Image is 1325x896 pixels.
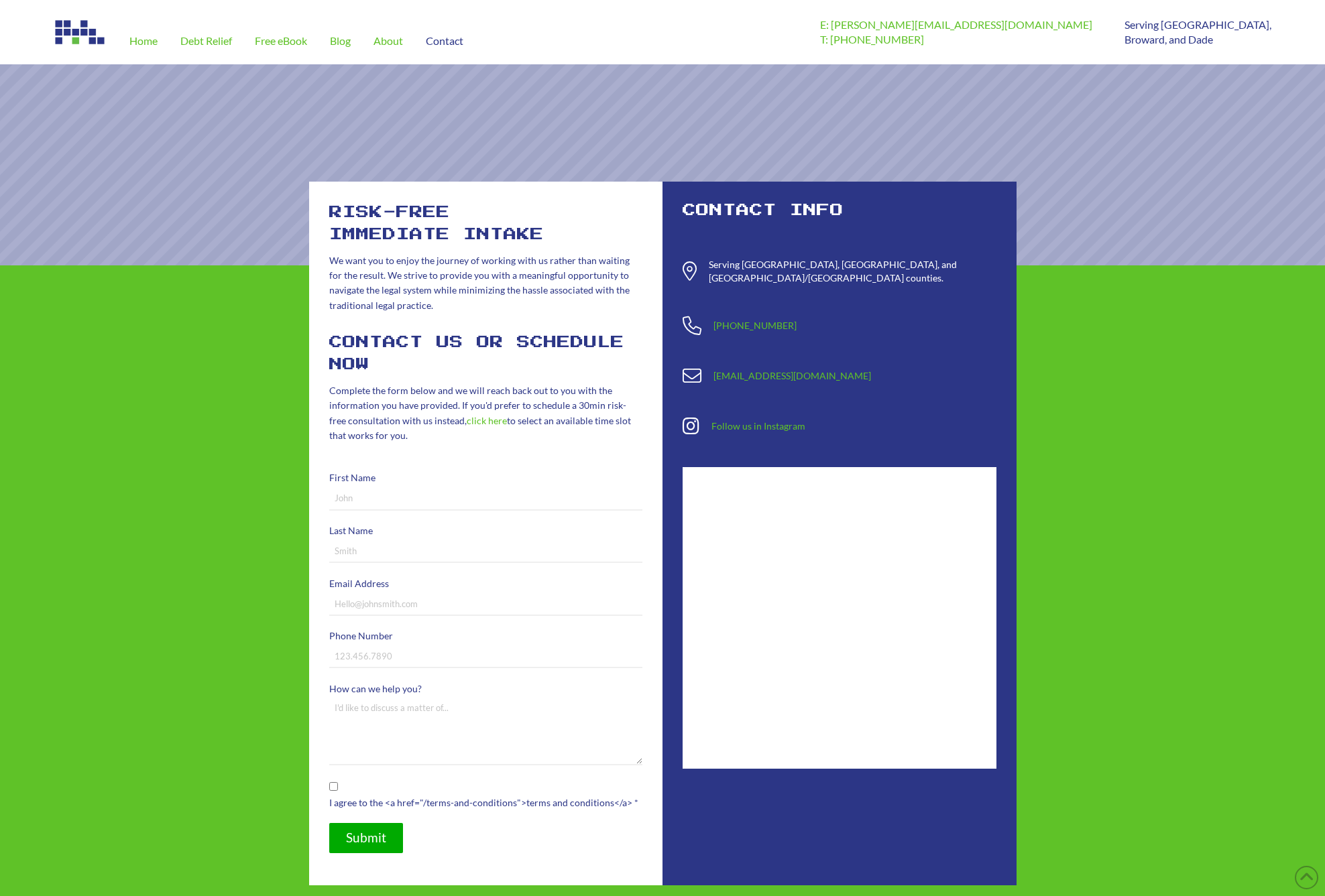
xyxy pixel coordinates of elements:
label: How can we help you? [329,681,643,697]
a: T: [PHONE_NUMBER] [820,33,924,46]
a: Home [118,17,169,64]
a: E: [PERSON_NAME][EMAIL_ADDRESS][DOMAIN_NAME] [820,18,1092,31]
a: [EMAIL_ADDRESS][DOMAIN_NAME] [713,370,871,381]
input: Submit [329,823,403,853]
input: Hello@johnsmith.com [329,592,643,615]
label: I agree to the <a href="/terms-and-conditions">terms and conditions</a> * [329,795,643,811]
a: Follow us in Instagram [711,420,805,432]
span: Free eBook [255,36,307,46]
h2: risk-free immediate intake [329,202,643,247]
a: click here [467,415,507,426]
label: First Name [329,470,643,486]
input: 123.456.7890 [329,645,643,668]
a: Debt Relief [169,17,243,64]
p: Serving [GEOGRAPHIC_DATA], Broward, and Dade [1125,17,1271,48]
a: Back to Top [1295,866,1318,889]
label: Email Address [329,576,643,592]
span: About [373,36,403,46]
a: Free eBook [243,17,319,64]
label: Phone Number [329,628,643,644]
h2: Contact Us or Schedule Now [329,332,643,377]
label: Last Name [329,523,643,539]
span: Blog [330,36,351,46]
a: [PHONE_NUMBER] [713,320,797,331]
a: Blog [319,17,362,64]
a: About [362,17,414,64]
p: Complete the form below and we will reach back out to you with the information you have provided.... [329,383,643,444]
img: Image [54,17,107,47]
span: Home [129,36,158,46]
span: Debt Relief [180,36,232,46]
div: Serving [GEOGRAPHIC_DATA], [GEOGRAPHIC_DATA], and [GEOGRAPHIC_DATA]/[GEOGRAPHIC_DATA] counties. [709,258,996,284]
span: We want you to enjoy the journey of working with us rather than waiting for the result. We strive... [329,255,630,311]
input: Smith [329,540,643,563]
h2: Contact Info [683,202,996,220]
span: Contact [426,36,463,46]
input: John [329,487,643,510]
a: Contact [414,17,475,64]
